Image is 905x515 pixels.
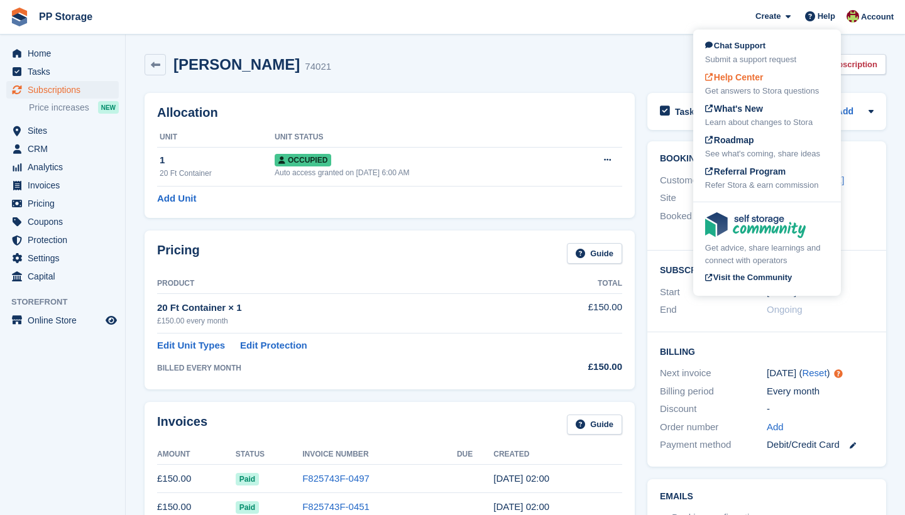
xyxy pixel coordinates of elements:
span: Coupons [28,213,103,230]
a: menu [6,63,119,80]
a: menu [6,81,119,99]
a: menu [6,176,119,194]
th: Unit Status [275,127,566,148]
a: Guide [567,415,622,435]
a: menu [6,312,119,329]
div: See what's coming, share ideas [705,148,829,160]
h2: Subscription [660,263,874,276]
div: Order number [660,420,767,435]
h2: Invoices [157,415,207,435]
a: F825743F-0451 [302,501,370,512]
div: Get answers to Stora questions [705,85,829,97]
a: Edit Unit Types [157,339,225,353]
a: Edit Protection [240,339,307,353]
time: 2025-07-24 01:00:17 UTC [493,501,549,512]
span: Visit the Community [705,273,792,282]
img: Max Allen [847,10,859,23]
div: Debit/Credit Card [767,438,874,452]
th: Status [236,445,302,465]
a: menu [6,122,119,139]
a: menu [6,195,119,212]
div: 20 Ft Container [160,168,275,179]
div: Discount [660,402,767,416]
span: Storefront [11,296,125,308]
span: CRM [28,140,103,158]
span: Pricing [28,195,103,212]
span: Protection [28,231,103,249]
h2: [PERSON_NAME] [173,56,300,73]
span: Referral Program [705,166,786,176]
div: 74021 [305,60,331,74]
img: community-logo-e120dcb29bea30313fccf008a00513ea5fe9ad107b9d62852cae38739ed8438e.svg [705,212,806,238]
th: Product [157,274,536,294]
div: Next invoice [660,366,767,381]
h2: Allocation [157,106,622,120]
span: Help [818,10,835,23]
div: - [767,402,874,416]
a: Referral Program Refer Stora & earn commission [705,165,829,192]
div: Learn about changes to Stora [705,116,829,129]
td: £150.00 [536,293,622,333]
span: Occupied [275,154,331,166]
div: Start [660,285,767,300]
div: 20 Ft Container × 1 [157,301,536,315]
a: Help Center Get answers to Stora questions [705,71,829,97]
span: Subscriptions [28,81,103,99]
h2: Pricing [157,243,200,264]
th: Amount [157,445,236,465]
div: £150.00 every month [157,315,536,327]
h2: Billing [660,345,874,357]
div: Every month [767,384,874,399]
div: Submit a support request [705,53,829,66]
div: NEW [98,101,119,114]
span: Capital [28,268,103,285]
span: Ongoing [767,304,803,315]
div: 1 [160,153,275,168]
a: menu [6,45,119,62]
span: Analytics [28,158,103,176]
th: Total [536,274,622,294]
div: Get advice, share learnings and connect with operators [705,242,829,266]
time: 2025-08-24 01:00:50 UTC [493,473,549,484]
span: What's New [705,104,763,114]
a: What's New Learn about changes to Stora [705,102,829,129]
a: menu [6,249,119,267]
span: Create [755,10,781,23]
a: Reset [802,367,826,378]
div: Site [660,191,767,205]
th: Due [457,445,493,465]
th: Unit [157,127,275,148]
span: Account [861,11,894,23]
td: £150.00 [157,465,236,493]
span: Online Store [28,312,103,329]
a: Roadmap See what's coming, share ideas [705,134,829,160]
a: Add Unit [157,192,196,206]
a: menu [6,158,119,176]
div: End [660,303,767,317]
span: Help Center [705,72,764,82]
div: Billing period [660,384,767,399]
span: Tasks [28,63,103,80]
div: Payment method [660,438,767,452]
div: Tooltip anchor [833,368,844,379]
span: Paid [236,473,259,485]
a: menu [6,268,119,285]
img: stora-icon-8386f47178a22dfd0bd8f6a31ec36ba5ce8667c1dd55bd0f319d3a0aa187defe.svg [10,8,29,26]
div: BILLED EVERY MONTH [157,362,536,374]
div: Customer [660,173,767,188]
span: Settings [28,249,103,267]
span: Roadmap [705,135,754,145]
span: Paid [236,501,259,514]
h2: Booking [660,154,874,164]
span: Sites [28,122,103,139]
h2: Tasks [675,106,699,117]
a: Add [836,105,853,119]
div: [DATE] ( ) [767,366,874,381]
a: Guide [567,243,622,264]
div: Refer Stora & earn commission [705,179,829,192]
h2: Emails [660,492,874,502]
span: Chat Support [705,41,765,50]
th: Created [493,445,622,465]
div: Booked [660,209,767,236]
span: Home [28,45,103,62]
